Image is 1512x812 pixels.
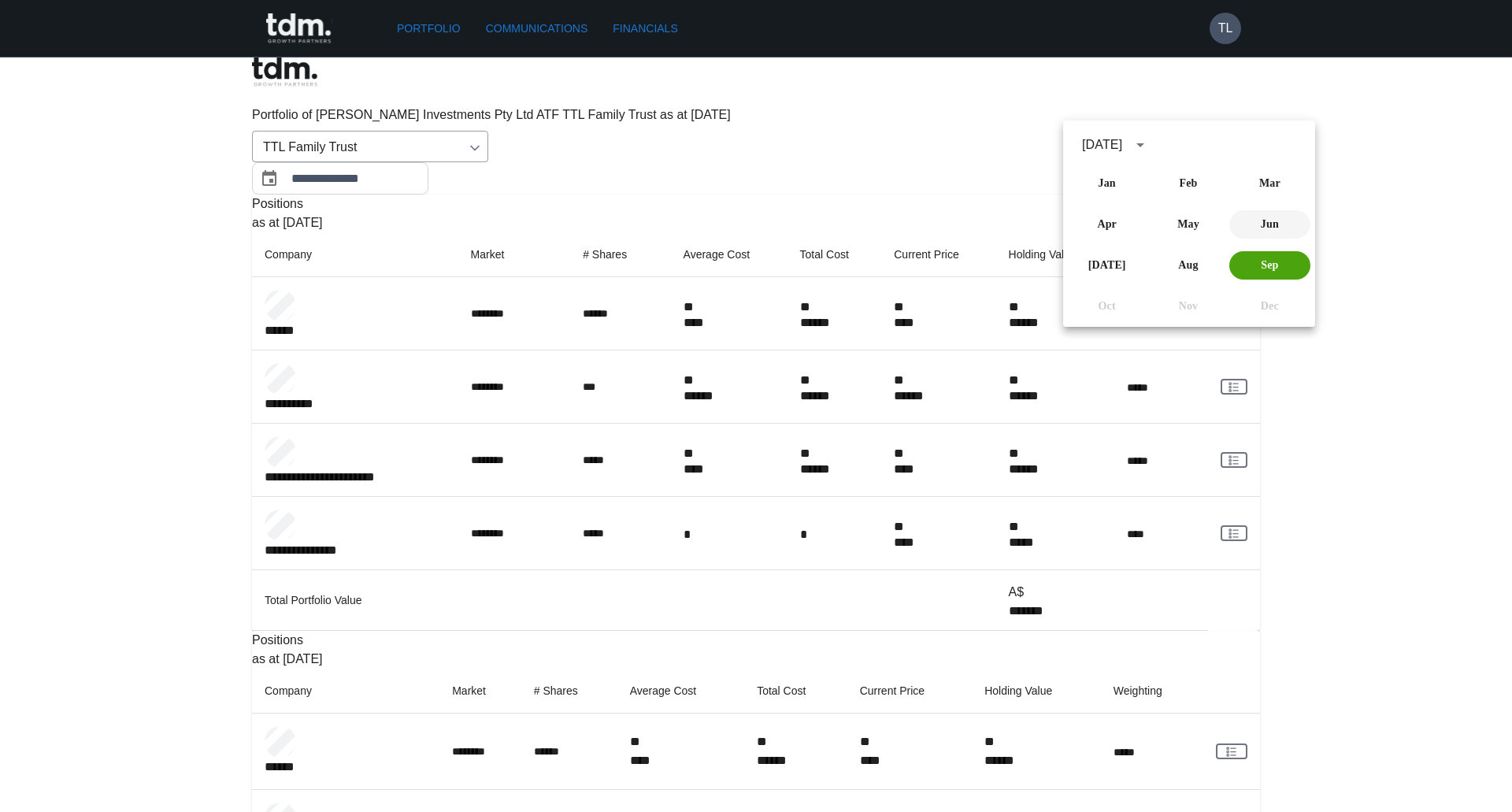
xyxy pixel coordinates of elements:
[1009,583,1102,602] p: A$
[1229,210,1310,239] button: Jun
[881,232,995,277] th: Current Price
[671,232,787,277] th: Average Cost
[1066,251,1147,280] button: [DATE]
[1229,251,1310,280] button: Sep
[744,669,847,714] th: Total Cost
[521,669,617,714] th: # Shares
[252,631,1260,650] p: Positions
[1066,210,1147,239] button: Apr
[1221,525,1247,541] a: View Client Communications
[617,669,744,714] th: Average Cost
[254,163,285,195] button: Choose date, selected date is Sep 30, 2025
[1147,169,1228,198] button: Feb
[480,14,595,43] a: Communications
[1066,169,1147,198] button: Jan
[1210,13,1241,44] button: TL
[439,669,521,714] th: Market
[972,669,1101,714] th: Holding Value
[1229,528,1238,537] g: rgba(16, 24, 40, 0.6
[458,232,571,277] th: Market
[1147,210,1228,239] button: May
[252,131,488,162] div: TTL Family Trust
[252,195,1260,213] p: Positions
[252,650,1260,669] p: as at [DATE]
[1147,251,1228,280] button: Aug
[1229,382,1238,391] g: rgba(16, 24, 40, 0.6
[252,232,458,277] th: Company
[252,106,1260,124] p: Portfolio of [PERSON_NAME] Investments Pty Ltd ATF TTL Family Trust as at [DATE]
[1229,455,1238,464] g: rgba(16, 24, 40, 0.6
[847,669,973,714] th: Current Price
[391,14,467,43] a: Portfolio
[1227,747,1236,755] g: rgba(16, 24, 40, 0.6
[252,213,1260,232] p: as at [DATE]
[1221,379,1247,395] a: View Client Communications
[1127,132,1154,158] button: calendar view is open, switch to year view
[996,232,1114,277] th: Holding Value
[570,232,670,277] th: # Shares
[787,232,882,277] th: Total Cost
[1101,669,1203,714] th: Weighting
[606,14,684,43] a: Financials
[252,669,439,714] th: Company
[252,570,996,631] td: Total Portfolio Value
[1229,169,1310,198] button: Mar
[1082,135,1122,154] div: [DATE]
[1216,743,1247,759] a: View Client Communications
[1218,19,1233,38] h6: TL
[1221,452,1247,468] a: View Client Communications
